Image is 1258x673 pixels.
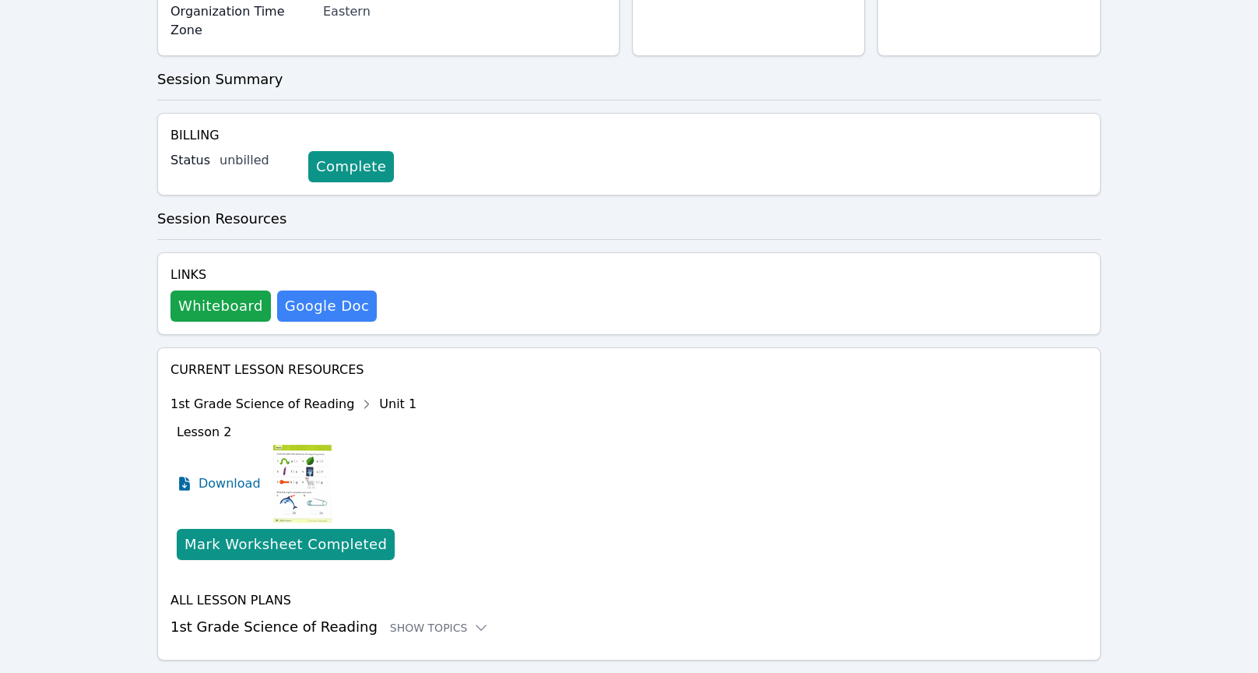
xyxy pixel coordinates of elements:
label: Status [170,151,210,170]
div: 1st Grade Science of Reading Unit 1 [170,392,416,417]
button: Show Topics [390,620,490,636]
div: unbilled [220,151,296,170]
img: Lesson 2 [273,445,332,523]
h3: Session Summary [157,69,1101,90]
a: Download [177,445,261,523]
h4: Current Lesson Resources [170,361,1088,379]
h3: Session Resources [157,208,1101,230]
a: Complete [308,151,394,182]
span: Download [199,474,261,493]
button: Mark Worksheet Completed [177,529,395,560]
h4: All Lesson Plans [170,591,1088,610]
label: Organization Time Zone [170,2,314,40]
div: Eastern [323,2,606,21]
h4: Billing [170,126,1088,145]
h4: Links [170,266,377,284]
h3: 1st Grade Science of Reading [170,616,1088,638]
a: Google Doc [277,291,377,322]
div: Mark Worksheet Completed [184,534,387,555]
span: Lesson 2 [177,425,231,439]
button: Whiteboard [170,291,271,322]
